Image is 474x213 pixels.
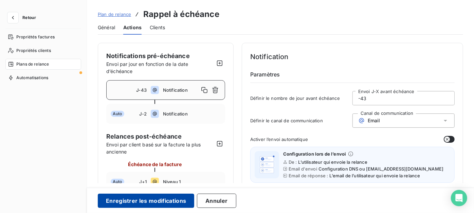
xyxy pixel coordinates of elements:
[298,159,368,165] span: L’utilisateur qui envoie la relance
[128,161,182,168] span: Échéance de la facture
[250,70,455,83] h6: Paramètres
[16,34,55,40] span: Propriétés factures
[163,179,221,184] span: Niveau 1
[197,194,236,208] button: Annuler
[250,137,308,142] span: Activer l’envoi automatique
[256,154,278,176] img: illustration helper email
[451,190,467,206] div: Open Intercom Messenger
[5,59,81,70] a: Plans de relance
[22,16,36,20] span: Retour
[5,12,41,23] button: Retour
[98,194,194,208] button: Enregistrer les modifications
[136,87,147,93] span: J-43
[106,132,214,141] span: Relances post-échéance
[106,141,214,155] span: Envoi par client basé sur la facture la plus ancienne
[5,72,81,83] a: Automatisations
[106,61,188,74] span: Envoi par jour en fonction de la date d’échéance
[98,11,131,18] a: Plan de relance
[368,118,380,123] span: Email
[150,24,165,31] span: Clients
[143,8,219,20] h3: Rappel à échéance
[289,173,328,178] span: Email de réponse :
[16,61,49,67] span: Plans de relance
[330,173,420,178] span: L’email de l’utilisateur qui envoie la relance
[98,12,131,17] span: Plan de relance
[289,159,297,165] span: De :
[250,118,352,123] span: Définir le canal de communication
[111,111,124,117] span: Auto
[250,51,455,62] h4: Notification
[163,111,221,117] span: Notification
[5,32,81,42] a: Propriétés factures
[283,151,346,157] span: Configuration lors de l’envoi
[163,87,199,93] span: Notification
[250,95,352,101] span: Définir le nombre de jour avant échéance
[106,52,190,59] span: Notifications pré-échéance
[123,24,142,31] span: Actions
[140,111,147,117] span: J-2
[5,45,81,56] a: Propriétés clients
[111,179,124,185] span: Auto
[289,166,317,172] span: Email d'envoi
[16,75,48,81] span: Automatisations
[318,166,443,172] span: Configuration DNS ou [EMAIL_ADDRESS][DOMAIN_NAME]
[140,179,147,184] span: J+1
[16,48,51,54] span: Propriétés clients
[98,24,115,31] span: Général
